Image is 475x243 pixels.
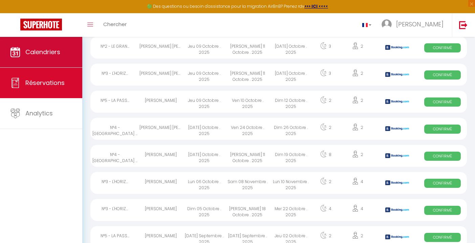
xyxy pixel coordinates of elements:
a: Chercher [98,13,132,37]
span: Analytics [25,109,53,117]
img: Super Booking [20,19,62,30]
span: Réservations [25,79,65,87]
span: Calendriers [25,48,60,56]
img: logout [459,21,468,29]
a: ... [PERSON_NAME] [376,13,452,37]
a: >>> ICI <<<< [304,3,328,9]
span: Chercher [103,21,127,28]
img: ... [382,19,392,29]
span: [PERSON_NAME] [396,20,444,28]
